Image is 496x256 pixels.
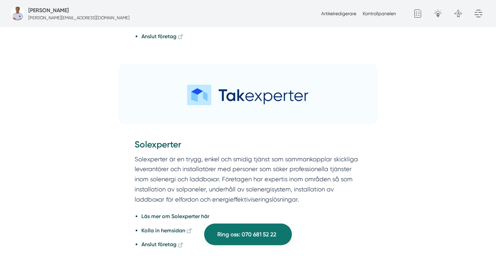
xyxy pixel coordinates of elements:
strong: Kolla in hemsidan [141,227,185,234]
a: Artikelredigerare [321,11,356,16]
h3: Solexperter [135,139,361,154]
img: Företagsbild på Smartproduktion – Ett företag i Borlänge [118,64,378,124]
h5: Administratör [28,6,69,15]
a: Ring oss: 070 681 52 22 [204,224,292,245]
p: Solexperter är en trygg, enkel och smidig tjänst som sammankopplar skickliga leverantörer och ins... [135,154,361,204]
a: Kontrollpanelen [363,11,396,16]
a: Anslut företag [141,33,184,40]
strong: Anslut företag [141,33,176,40]
a: Kolla in hemsidan [141,227,192,234]
span: Ring oss: 070 681 52 22 [217,230,276,239]
a: Läs mer om Solexperter här [141,213,209,219]
img: foretagsbild-pa-smartproduktion-en-webbyraer-i-dalarnas-lan.png [11,7,24,20]
p: [PERSON_NAME][EMAIL_ADDRESS][DOMAIN_NAME] [28,15,130,21]
a: Anslut företag [141,241,184,248]
strong: Anslut företag [141,241,176,248]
